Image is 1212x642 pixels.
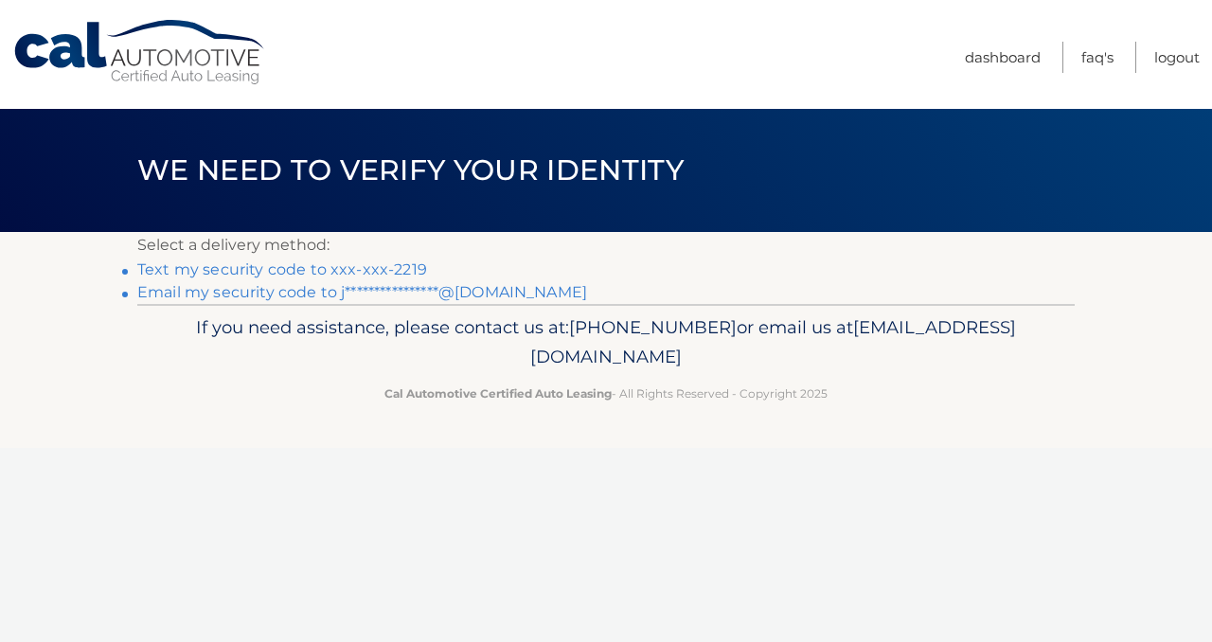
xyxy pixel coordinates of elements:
p: Select a delivery method: [137,232,1075,259]
a: Cal Automotive [12,19,268,86]
a: FAQ's [1081,42,1114,73]
span: [PHONE_NUMBER] [569,316,737,338]
a: Text my security code to xxx-xxx-2219 [137,260,427,278]
span: We need to verify your identity [137,152,684,187]
a: Logout [1154,42,1200,73]
p: - All Rights Reserved - Copyright 2025 [150,383,1062,403]
a: Dashboard [965,42,1041,73]
p: If you need assistance, please contact us at: or email us at [150,312,1062,373]
strong: Cal Automotive Certified Auto Leasing [384,386,612,401]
